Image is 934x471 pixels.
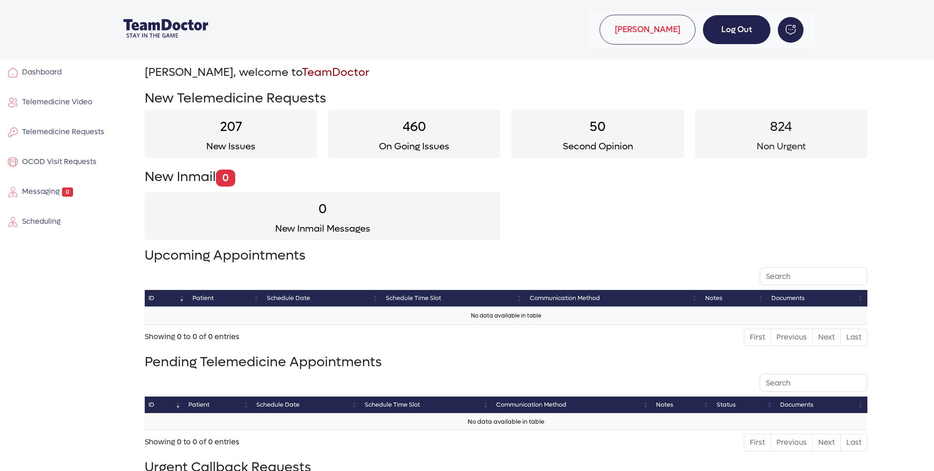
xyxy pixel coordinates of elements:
[145,433,239,448] div: Showing 0 to 0 of 0 entries
[702,290,768,306] th: Notes: activate to sort column ascending
[18,127,104,136] span: Telemedicine Requests
[302,65,369,79] span: TeamDoctor
[18,67,62,77] span: Dashboard
[62,187,73,197] span: 0
[695,119,867,135] h2: 824
[759,267,867,285] input: Search
[7,127,18,138] img: key.svg
[759,374,867,392] input: Search
[263,290,382,306] th: Schedule Date: activate to sort column ascending
[185,397,253,413] th: Patient: activate to sort column ascending
[382,290,526,306] th: Schedule Time Slot: activate to sort column ascending
[511,110,684,158] a: 50Second Opinion
[145,140,317,153] p: New Issues
[7,67,18,78] img: home.svg
[7,97,18,108] img: user.svg
[145,192,500,240] a: 0New Inmail Messages
[361,397,492,413] th: Schedule Time Slot: activate to sort column ascending
[216,170,235,187] span: 0
[18,97,92,107] span: Telemedicine Video
[145,169,867,187] h2: New Inmail
[145,110,317,158] a: 207New Issues
[145,66,867,79] h4: [PERSON_NAME], welcome to
[189,290,263,306] th: Patient: activate to sort column ascending
[328,110,500,158] a: 460On Going Issues
[145,290,189,306] th: ID: activate to sort column ascending
[18,157,96,166] span: OCOD Visit Requests
[253,397,361,413] th: Schedule Date: activate to sort column ascending
[768,290,867,306] th: Documents: activate to sort column ascending
[145,397,185,413] th: ID: activate to sort column ascending
[703,15,770,44] a: Log Out
[18,216,61,226] span: Scheduling
[18,187,60,196] span: Messaging
[328,140,500,153] p: On Going Issues
[145,222,500,236] p: New Inmail Messages
[7,216,18,227] img: employe.svg
[145,328,239,342] div: Showing 0 to 0 of 0 entries
[145,413,867,430] td: No data available in table
[526,290,702,306] th: Communication Method: activate to sort column ascending
[713,397,776,413] th: Status: activate to sort column ascending
[778,17,804,43] img: noti-msg.svg
[145,306,867,324] td: No data available in table
[695,140,867,153] p: Non Urgent
[145,248,867,264] h2: Upcoming Appointments
[600,15,696,45] span: [PERSON_NAME]
[145,201,500,217] h2: 0
[145,91,867,107] h2: New Telemedicine Requests
[511,140,684,153] p: Second Opinion
[652,397,713,413] th: Notes: activate to sort column ascending
[511,119,684,135] h2: 50
[7,157,18,168] img: membership.svg
[492,397,652,413] th: Communication Method: activate to sort column ascending
[7,187,18,198] img: employe.svg
[776,397,867,413] th: Documents: activate to sort column ascending
[328,119,500,135] h2: 460
[145,119,317,135] h2: 207
[145,354,867,370] h2: Pending Telemedicine Appointments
